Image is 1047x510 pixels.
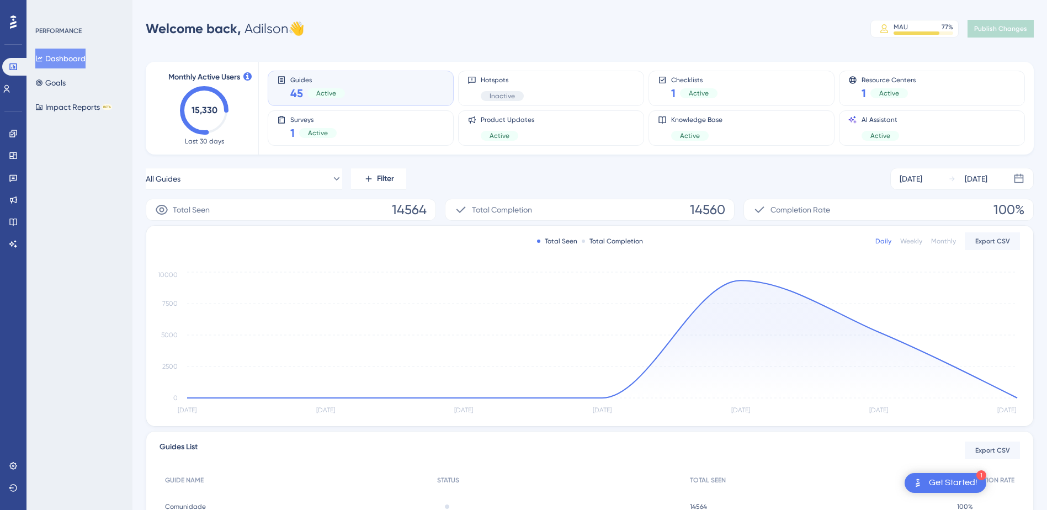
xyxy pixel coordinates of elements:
[931,237,956,246] div: Monthly
[146,168,342,190] button: All Guides
[290,125,295,141] span: 1
[993,201,1024,219] span: 100%
[185,137,224,146] span: Last 30 days
[178,406,196,414] tspan: [DATE]
[161,331,178,339] tspan: 5000
[490,131,509,140] span: Active
[437,476,459,485] span: STATUS
[731,406,750,414] tspan: [DATE]
[900,172,922,185] div: [DATE]
[160,440,198,460] span: Guides List
[976,470,986,480] div: 1
[671,115,722,124] span: Knowledge Base
[879,89,899,98] span: Active
[192,105,217,115] text: 15,330
[162,363,178,370] tspan: 2500
[593,406,612,414] tspan: [DATE]
[905,473,986,493] div: Open Get Started! checklist, remaining modules: 1
[316,89,336,98] span: Active
[158,271,178,279] tspan: 10000
[290,115,337,123] span: Surveys
[454,406,473,414] tspan: [DATE]
[351,168,406,190] button: Filter
[173,394,178,402] tspan: 0
[490,92,515,100] span: Inactive
[770,203,830,216] span: Completion Rate
[537,237,577,246] div: Total Seen
[929,477,977,489] div: Get Started!
[869,406,888,414] tspan: [DATE]
[582,237,643,246] div: Total Completion
[35,73,66,93] button: Goals
[146,172,180,185] span: All Guides
[290,76,345,83] span: Guides
[862,115,899,124] span: AI Assistant
[35,97,112,117] button: Impact ReportsBETA
[875,237,891,246] div: Daily
[481,76,524,84] span: Hotspots
[965,172,987,185] div: [DATE]
[968,20,1034,38] button: Publish Changes
[671,76,718,83] span: Checklists
[35,26,82,35] div: PERFORMANCE
[680,131,700,140] span: Active
[162,300,178,307] tspan: 7500
[975,237,1010,246] span: Export CSV
[481,115,534,124] span: Product Updates
[689,89,709,98] span: Active
[997,406,1016,414] tspan: [DATE]
[308,129,328,137] span: Active
[102,104,112,110] div: BETA
[894,23,908,31] div: MAU
[965,442,1020,459] button: Export CSV
[472,203,532,216] span: Total Completion
[671,86,676,101] span: 1
[942,23,953,31] div: 77 %
[377,172,394,185] span: Filter
[862,86,866,101] span: 1
[392,201,427,219] span: 14564
[35,49,86,68] button: Dashboard
[168,71,240,84] span: Monthly Active Users
[173,203,210,216] span: Total Seen
[974,24,1027,33] span: Publish Changes
[870,131,890,140] span: Active
[146,20,305,38] div: Adilson 👋
[911,476,924,490] img: launcher-image-alternative-text
[146,20,241,36] span: Welcome back,
[690,201,725,219] span: 14560
[862,76,916,83] span: Resource Centers
[165,476,204,485] span: GUIDE NAME
[316,406,335,414] tspan: [DATE]
[965,232,1020,250] button: Export CSV
[290,86,303,101] span: 45
[900,237,922,246] div: Weekly
[690,476,726,485] span: TOTAL SEEN
[975,446,1010,455] span: Export CSV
